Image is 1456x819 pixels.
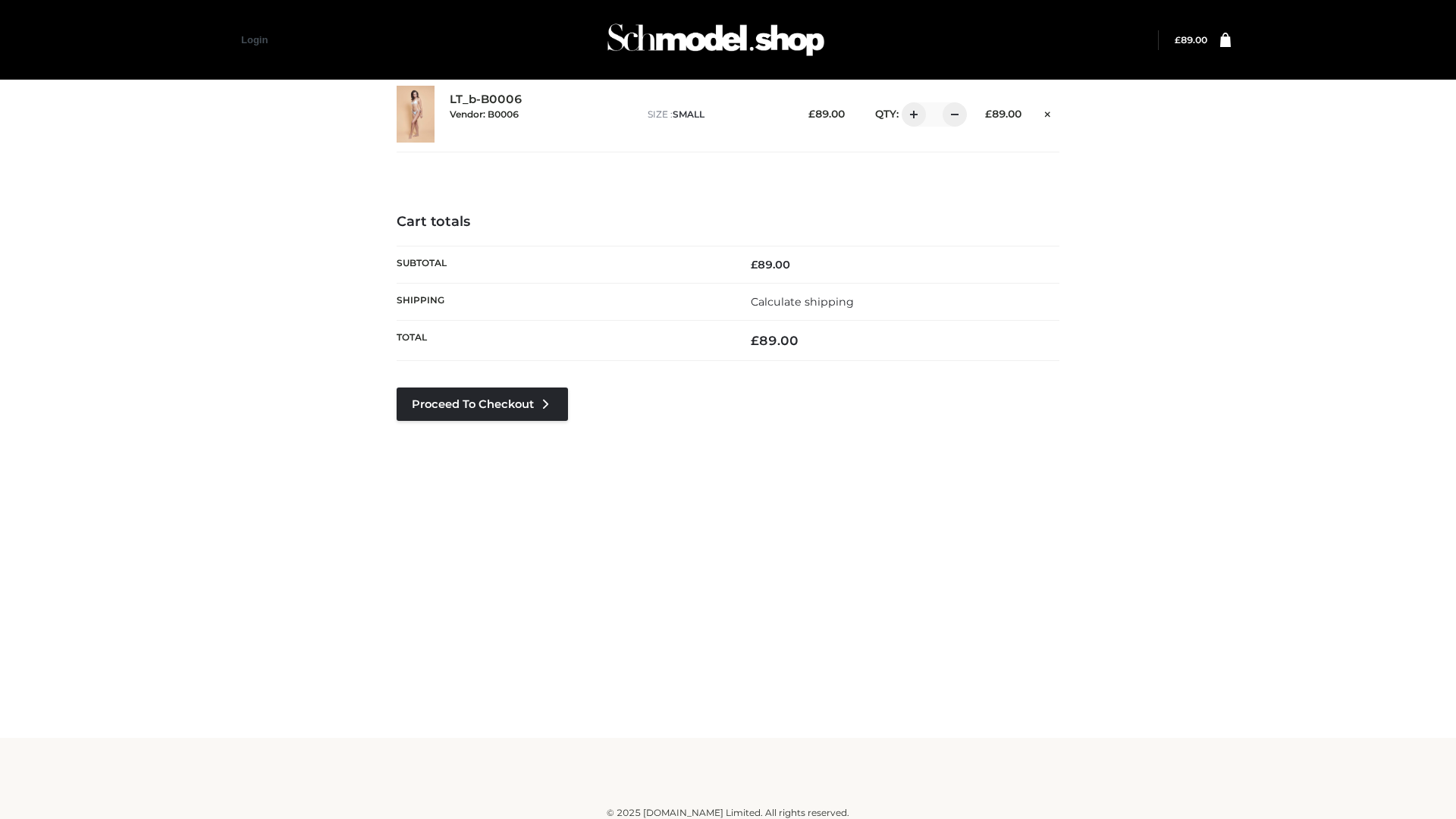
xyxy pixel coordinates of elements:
a: Login [241,34,268,45]
a: £89.00 [1175,34,1207,45]
th: Shipping [397,283,728,320]
small: Vendor: B0006 [450,108,519,120]
p: size : [648,108,785,121]
th: Total [397,321,728,361]
th: Subtotal [397,246,728,283]
bdi: 89.00 [1175,34,1207,45]
span: £ [751,333,759,348]
div: QTY: [860,102,962,127]
bdi: 89.00 [985,108,1021,120]
a: Proceed to Checkout [397,388,568,421]
h4: Cart totals [397,214,1059,231]
div: LT_b-B0006 [450,93,632,135]
span: £ [751,258,758,271]
img: Schmodel Admin 964 [602,10,830,70]
span: £ [1175,34,1181,45]
bdi: 89.00 [808,108,845,120]
bdi: 89.00 [751,333,799,348]
a: Calculate shipping [751,295,854,309]
span: SMALL [673,108,704,120]
span: £ [808,108,815,120]
span: £ [985,108,992,120]
bdi: 89.00 [751,258,790,271]
a: Remove this item [1037,102,1059,122]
